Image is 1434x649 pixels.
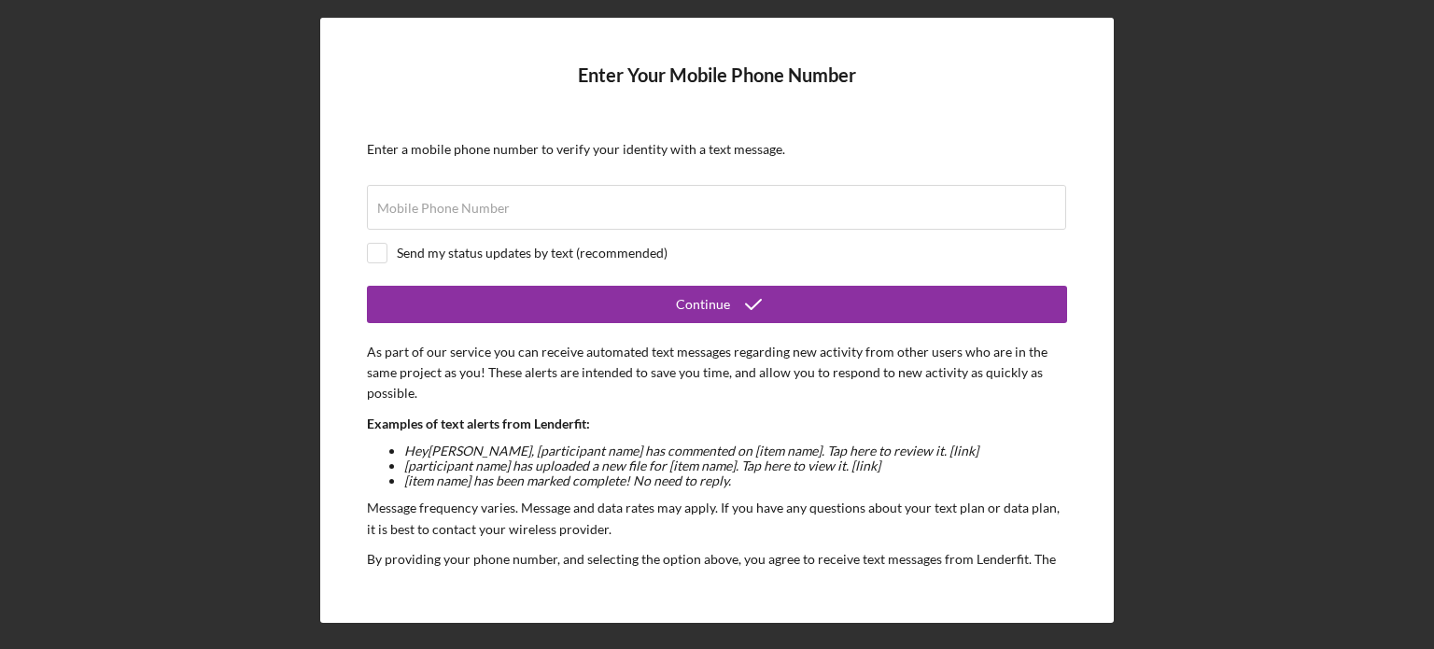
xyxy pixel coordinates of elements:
div: Continue [676,286,730,323]
div: Send my status updates by text (recommended) [397,246,668,261]
button: Continue [367,286,1067,323]
label: Mobile Phone Number [377,201,510,216]
p: Message frequency varies. Message and data rates may apply. If you have any questions about your ... [367,498,1067,540]
li: [participant name] has uploaded a new file for [item name]. Tap here to view it. [link] [404,459,1067,473]
li: [item name] has been marked complete! No need to reply. [404,473,1067,488]
h4: Enter Your Mobile Phone Number [367,64,1067,114]
li: Hey [PERSON_NAME] , [participant name] has commented on [item name]. Tap here to review it. [link] [404,444,1067,459]
p: Examples of text alerts from Lenderfit: [367,414,1067,434]
p: By providing your phone number, and selecting the option above, you agree to receive text message... [367,549,1067,612]
p: As part of our service you can receive automated text messages regarding new activity from other ... [367,342,1067,404]
div: Enter a mobile phone number to verify your identity with a text message. [367,142,1067,157]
